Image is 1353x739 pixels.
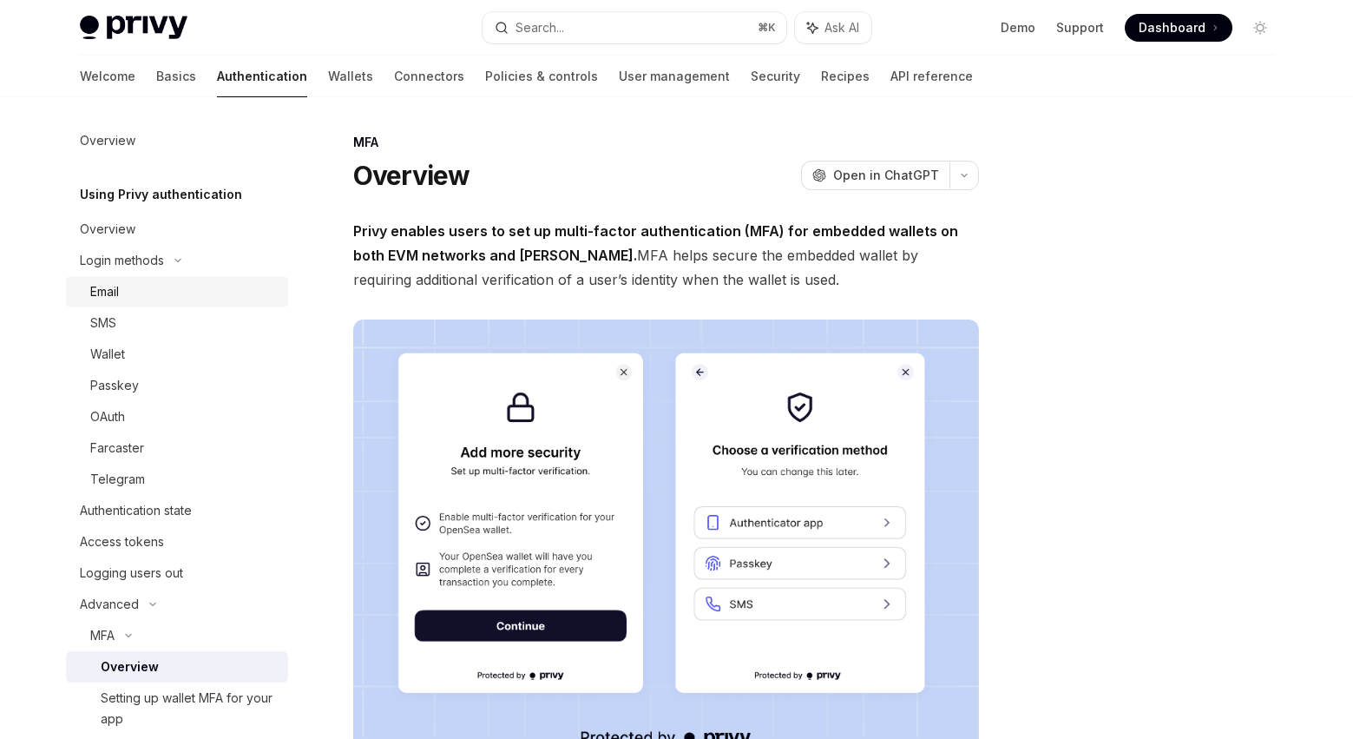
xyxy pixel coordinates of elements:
[483,12,786,43] button: Search...⌘K
[90,469,145,490] div: Telegram
[90,375,139,396] div: Passkey
[80,219,135,240] div: Overview
[156,56,196,97] a: Basics
[751,56,800,97] a: Security
[90,281,119,302] div: Email
[90,313,116,333] div: SMS
[353,222,958,264] strong: Privy enables users to set up multi-factor authentication (MFA) for embedded wallets on both EVM ...
[90,438,144,459] div: Farcaster
[619,56,730,97] a: User management
[328,56,373,97] a: Wallets
[66,214,288,245] a: Overview
[801,161,949,190] button: Open in ChatGPT
[101,688,278,729] div: Setting up wallet MFA for your app
[66,370,288,401] a: Passkey
[80,56,135,97] a: Welcome
[80,594,139,615] div: Advanced
[485,56,598,97] a: Policies & controls
[66,683,288,735] a: Setting up wallet MFA for your app
[353,219,979,292] span: MFA helps secure the embedded wallet by requiring additional verification of a user’s identity wh...
[66,401,288,432] a: OAuth
[90,344,125,365] div: Wallet
[217,56,307,97] a: Authentication
[66,526,288,558] a: Access tokens
[80,184,242,205] h5: Using Privy authentication
[66,558,288,589] a: Logging users out
[833,167,939,184] span: Open in ChatGPT
[1125,14,1232,42] a: Dashboard
[66,432,288,464] a: Farcaster
[80,500,192,521] div: Authentication state
[66,495,288,526] a: Authentication state
[80,250,164,271] div: Login methods
[1246,14,1274,42] button: Toggle dark mode
[66,464,288,495] a: Telegram
[821,56,870,97] a: Recipes
[353,160,470,191] h1: Overview
[66,651,288,683] a: Overview
[516,17,564,38] div: Search...
[66,276,288,307] a: Email
[1139,19,1205,36] span: Dashboard
[66,339,288,370] a: Wallet
[90,406,125,427] div: OAuth
[795,12,871,43] button: Ask AI
[66,307,288,339] a: SMS
[1056,19,1104,36] a: Support
[824,19,859,36] span: Ask AI
[80,16,187,40] img: light logo
[890,56,973,97] a: API reference
[90,625,115,646] div: MFA
[101,657,159,677] div: Overview
[1001,19,1035,36] a: Demo
[80,563,183,584] div: Logging users out
[80,130,135,151] div: Overview
[66,125,288,156] a: Overview
[394,56,464,97] a: Connectors
[758,21,776,35] span: ⌘ K
[80,531,164,552] div: Access tokens
[353,134,979,151] div: MFA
